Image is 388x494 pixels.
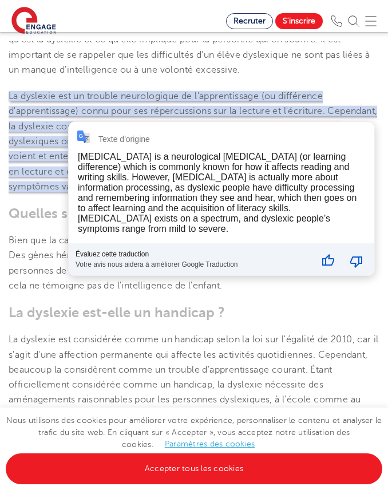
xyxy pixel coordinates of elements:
font: La dyslexie est un trouble neurologique de l'apprentissage (ou différence d'apprentissage) connu ... [9,91,377,192]
button: Mauvaise traduction [343,247,370,275]
div: Évaluez cette traduction [76,250,311,258]
font: Bien que la cause exacte de la dyslexie soit inconnue, elle est souvent héréditaire. Des gènes hé... [9,235,363,291]
font: La dyslexie est considérée comme un handicap selon la loi sur l'égalité de 2010, car il s'agit d'... [9,334,379,435]
font: La dyslexie est-elle un handicap ? [9,305,225,321]
div: [MEDICAL_DATA] is a neurological [MEDICAL_DATA] (or learning difference) which is commonly known ... [78,152,357,234]
font: Quelles sont les causes de la dyslexie chez les enfants ? [9,205,365,222]
button: Bonne traduction [314,247,342,275]
font: Accepter tous les cookies [145,464,243,473]
a: Accepter tous les cookies [6,453,382,484]
font: Nous utilisons des cookies pour améliorer votre expérience, personnaliser le contenu et analyser ... [6,416,382,449]
div: Votre avis nous aidera à améliorer Google Traduction [76,258,311,268]
font: Pour comprendre comment aider un élève dyslexique, il est utile de comprendre ce qu'est la dyslex... [9,19,374,75]
div: Texte d'origine [98,135,150,144]
a: Paramètres des cookies [165,440,255,448]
